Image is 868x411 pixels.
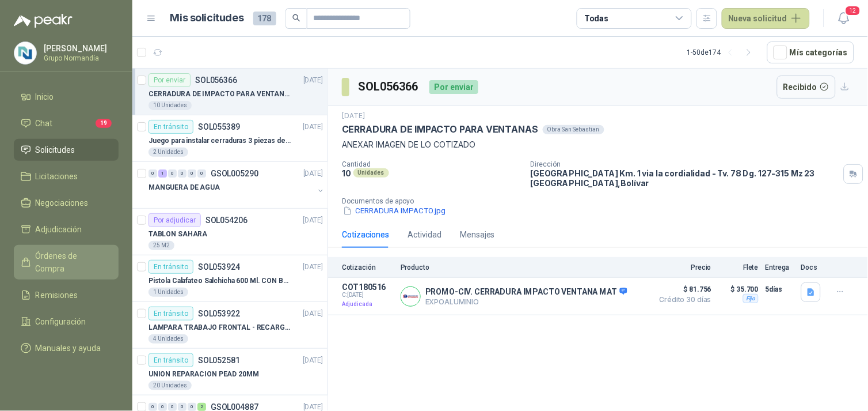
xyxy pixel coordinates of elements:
[149,182,220,193] p: MANGUERA DE AGUA
[149,101,192,110] div: 10 Unidades
[342,168,351,178] p: 10
[767,42,854,63] button: Mís categorías
[14,311,119,333] a: Configuración
[195,76,237,84] p: SOL056366
[149,213,201,227] div: Por adjudicar
[149,148,188,157] div: 2 Unidades
[342,197,863,205] p: Documentos de apoyo
[149,322,292,333] p: LAMPARA TRABAJO FRONTAL - RECARGABLE
[303,215,323,226] p: [DATE]
[149,241,174,250] div: 25 M2
[44,55,116,62] p: Grupo Normandía
[149,353,193,367] div: En tránsito
[342,263,394,272] p: Cotización
[460,228,495,241] div: Mensajes
[353,168,389,178] div: Unidades
[14,139,119,161] a: Solicitudes
[425,287,627,297] p: PROMO-CIV. CERRADURA IMPACTO VENTANA MAT
[36,91,54,103] span: Inicio
[158,169,167,178] div: 1
[149,403,157,411] div: 0
[801,263,824,272] p: Docs
[132,209,328,255] a: Por adjudicarSOL054206[DATE] TABLON SAHARA25 M2
[197,169,206,178] div: 0
[149,135,292,146] p: Juego para instalar cerraduras 3 piezas de acero al carbono - Pretul
[168,169,177,178] div: 0
[36,342,101,355] span: Manuales y ayuda
[654,296,711,303] span: Crédito 30 días
[96,119,112,128] span: 19
[198,123,240,131] p: SOL055389
[722,8,810,29] button: Nueva solicitud
[303,308,323,319] p: [DATE]
[342,160,521,168] p: Cantidad
[149,288,188,297] div: 1 Unidades
[178,169,186,178] div: 0
[36,117,53,130] span: Chat
[401,263,647,272] p: Producto
[132,69,328,115] a: Por enviarSOL056366[DATE] CERRADURA DE IMPACTO PARA VENTANAS10 Unidades
[743,294,759,303] div: Fijo
[718,263,759,272] p: Flete
[845,5,861,16] span: 12
[132,349,328,395] a: En tránsitoSOL052581[DATE] UNION REPARACION PEAD 20MM20 Unidades
[14,337,119,359] a: Manuales y ayuda
[198,356,240,364] p: SOL052581
[211,169,258,178] p: GSOL005290
[149,260,193,274] div: En tránsito
[303,262,323,273] p: [DATE]
[14,284,119,306] a: Remisiones
[36,315,86,328] span: Configuración
[197,403,206,411] div: 2
[303,75,323,86] p: [DATE]
[198,310,240,318] p: SOL053922
[833,8,854,29] button: 12
[149,334,188,344] div: 4 Unidades
[342,228,389,241] div: Cotizaciones
[14,14,73,28] img: Logo peakr
[149,89,292,100] p: CERRADURA DE IMPACTO PARA VENTANAS
[149,307,193,320] div: En tránsito
[654,263,711,272] p: Precio
[531,160,840,168] p: Dirección
[44,44,116,52] p: [PERSON_NAME]
[14,192,119,214] a: Negociaciones
[149,369,259,380] p: UNION REPARACION PEAD 20MM
[211,403,258,411] p: GSOL004887
[149,169,157,178] div: 0
[36,289,78,301] span: Remisiones
[14,245,119,280] a: Órdenes de Compra
[543,125,604,134] div: Obra San Sebastian
[36,223,82,236] span: Adjudicación
[198,263,240,271] p: SOL053924
[36,197,89,209] span: Negociaciones
[158,403,167,411] div: 0
[188,403,196,411] div: 0
[149,229,207,240] p: TABLON SAHARA
[303,355,323,366] p: [DATE]
[654,282,711,296] span: $ 81.756
[584,12,608,25] div: Todas
[531,168,840,188] p: [GEOGRAPHIC_DATA] Km. 1 via la cordialidad - Tv. 78 Dg. 127-315 Mz 23 [GEOGRAPHIC_DATA] , Bolívar
[766,282,794,296] p: 5 días
[14,165,119,187] a: Licitaciones
[168,403,177,411] div: 0
[718,282,759,296] p: $ 35.700
[132,115,328,162] a: En tránsitoSOL055389[DATE] Juego para instalar cerraduras 3 piezas de acero al carbono - Pretul2 ...
[253,12,276,25] span: 178
[14,112,119,134] a: Chat19
[149,276,292,286] p: Pistola Calafateo Salchicha 600 Ml. CON BOQUILLA
[36,170,78,183] span: Licitaciones
[766,263,794,272] p: Entrega
[178,403,186,411] div: 0
[359,78,420,96] h3: SOL056366
[292,14,300,22] span: search
[149,381,192,390] div: 20 Unidades
[401,287,420,306] img: Company Logo
[14,42,36,64] img: Company Logo
[149,120,193,134] div: En tránsito
[408,228,441,241] div: Actividad
[132,255,328,302] a: En tránsitoSOL053924[DATE] Pistola Calafateo Salchicha 600 Ml. CON BOQUILLA1 Unidades
[777,76,836,99] button: Recibido
[342,282,394,292] p: COT180516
